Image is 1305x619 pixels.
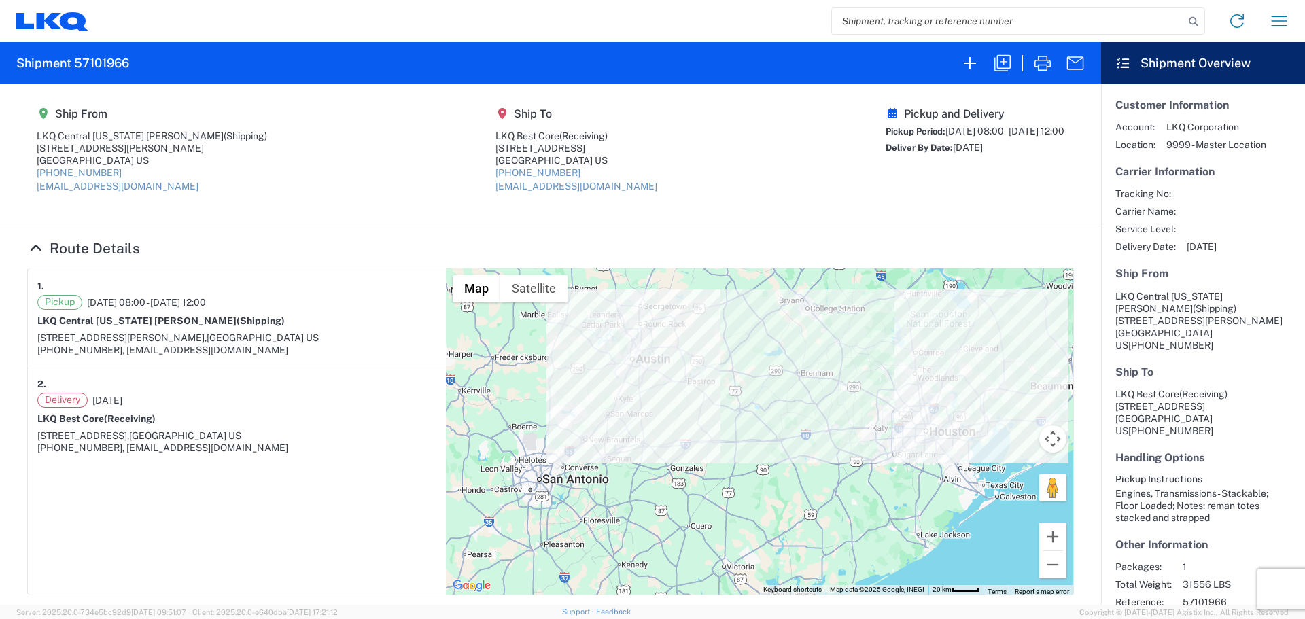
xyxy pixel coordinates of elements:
h5: Handling Options [1115,451,1291,464]
strong: 1. [37,278,44,295]
span: Packages: [1115,561,1172,573]
span: [DATE] 17:21:12 [287,608,338,616]
button: Show street map [453,275,500,302]
h5: Carrier Information [1115,165,1291,178]
strong: 2. [37,376,46,393]
address: [GEOGRAPHIC_DATA] US [1115,388,1291,437]
span: [DATE] [953,142,983,153]
span: Deliver By Date: [886,143,953,153]
span: Account: [1115,121,1155,133]
span: 9999 - Master Location [1166,139,1266,151]
div: [GEOGRAPHIC_DATA] US [37,154,267,166]
a: Support [562,607,596,616]
button: Keyboard shortcuts [763,585,822,595]
span: Pickup Period: [886,126,945,137]
span: 31556 LBS [1183,578,1299,590]
address: [GEOGRAPHIC_DATA] US [1115,290,1291,351]
h5: Ship From [1115,267,1291,280]
a: Report a map error [1015,588,1069,595]
div: [PHONE_NUMBER], [EMAIL_ADDRESS][DOMAIN_NAME] [37,344,436,356]
a: Feedback [596,607,631,616]
a: Hide Details [27,240,140,257]
h5: Other Information [1115,538,1291,551]
a: [EMAIL_ADDRESS][DOMAIN_NAME] [495,181,657,192]
span: (Shipping) [224,130,267,141]
span: 57101966 [1183,596,1299,608]
div: [STREET_ADDRESS][PERSON_NAME] [37,142,267,154]
span: (Shipping) [1193,303,1236,314]
span: [DATE] 08:00 - [DATE] 12:00 [945,126,1064,137]
span: Tracking No: [1115,188,1176,200]
span: LKQ Central [US_STATE] [PERSON_NAME] [1115,291,1223,314]
button: Zoom in [1039,523,1066,550]
strong: LKQ Best Core [37,413,156,424]
span: [DATE] [1187,241,1217,253]
strong: LKQ Central [US_STATE] [PERSON_NAME] [37,315,285,326]
span: Carrier Name: [1115,205,1176,217]
span: LKQ Corporation [1166,121,1266,133]
h5: Ship From [37,107,267,120]
span: Service Level: [1115,223,1176,235]
span: Location: [1115,139,1155,151]
h6: Pickup Instructions [1115,474,1291,485]
span: Reference: [1115,596,1172,608]
h5: Pickup and Delivery [886,107,1064,120]
div: Engines, Transmissions - Stackable; Floor Loaded; Notes: reman totes stacked and strapped [1115,487,1291,524]
span: Pickup [37,295,82,310]
span: (Receiving) [104,413,156,424]
span: [STREET_ADDRESS][PERSON_NAME], [37,332,207,343]
header: Shipment Overview [1101,42,1305,84]
div: [STREET_ADDRESS] [495,142,657,154]
img: Google [449,577,494,595]
div: LKQ Best Core [495,130,657,142]
h5: Customer Information [1115,99,1291,111]
span: 20 km [933,586,952,593]
span: (Shipping) [237,315,285,326]
span: 1 [1183,561,1299,573]
button: Show satellite imagery [500,275,568,302]
span: Copyright © [DATE]-[DATE] Agistix Inc., All Rights Reserved [1079,606,1289,618]
a: [EMAIL_ADDRESS][DOMAIN_NAME] [37,181,198,192]
a: [PHONE_NUMBER] [495,167,580,178]
button: Map Scale: 20 km per 37 pixels [928,585,984,595]
span: [STREET_ADDRESS], [37,430,129,441]
button: Map camera controls [1039,425,1066,453]
span: (Receiving) [1179,389,1228,400]
h5: Ship To [495,107,657,120]
span: [GEOGRAPHIC_DATA] US [129,430,241,441]
button: Drag Pegman onto the map to open Street View [1039,474,1066,501]
span: Total Weight: [1115,578,1172,590]
span: (Receiving) [559,130,608,141]
span: Delivery Date: [1115,241,1176,253]
span: Delivery [37,393,88,408]
div: [PHONE_NUMBER], [EMAIL_ADDRESS][DOMAIN_NAME] [37,442,436,454]
span: [DATE] 09:51:07 [131,608,186,616]
a: Terms [988,588,1007,595]
span: Server: 2025.20.0-734e5bc92d9 [16,608,186,616]
a: Open this area in Google Maps (opens a new window) [449,577,494,595]
span: [GEOGRAPHIC_DATA] US [207,332,319,343]
span: LKQ Best Core [STREET_ADDRESS] [1115,389,1228,412]
span: [PHONE_NUMBER] [1128,340,1213,351]
span: [PHONE_NUMBER] [1128,425,1213,436]
h2: Shipment 57101966 [16,55,129,71]
span: Map data ©2025 Google, INEGI [830,586,924,593]
input: Shipment, tracking or reference number [832,8,1184,34]
h5: Ship To [1115,366,1291,378]
span: [DATE] [92,394,122,406]
span: Client: 2025.20.0-e640dba [192,608,338,616]
a: [PHONE_NUMBER] [37,167,122,178]
span: [DATE] 08:00 - [DATE] 12:00 [87,296,206,308]
span: [STREET_ADDRESS][PERSON_NAME] [1115,315,1283,326]
div: [GEOGRAPHIC_DATA] US [495,154,657,166]
div: LKQ Central [US_STATE] [PERSON_NAME] [37,130,267,142]
button: Zoom out [1039,551,1066,578]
